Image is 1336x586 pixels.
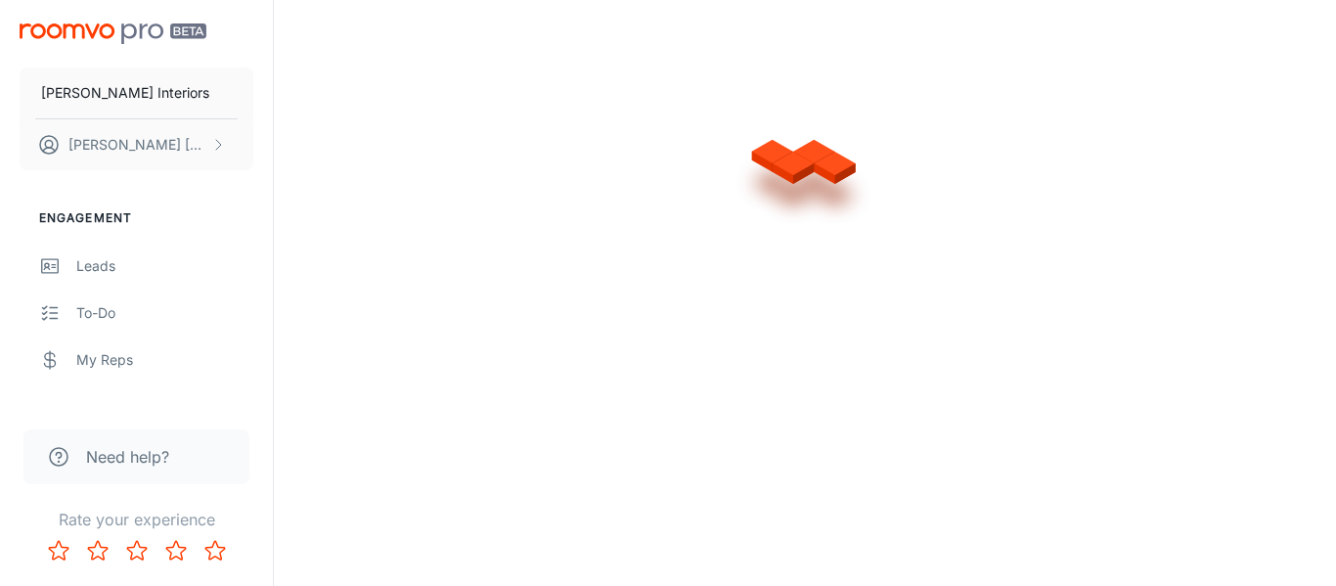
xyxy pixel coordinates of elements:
[76,349,253,371] div: My Reps
[68,134,206,156] p: [PERSON_NAME] [PERSON_NAME]
[76,255,253,277] div: Leads
[76,302,253,324] div: To-do
[20,68,253,118] button: [PERSON_NAME] Interiors
[20,119,253,170] button: [PERSON_NAME] [PERSON_NAME]
[41,82,209,104] p: [PERSON_NAME] Interiors
[20,23,206,44] img: Roomvo PRO Beta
